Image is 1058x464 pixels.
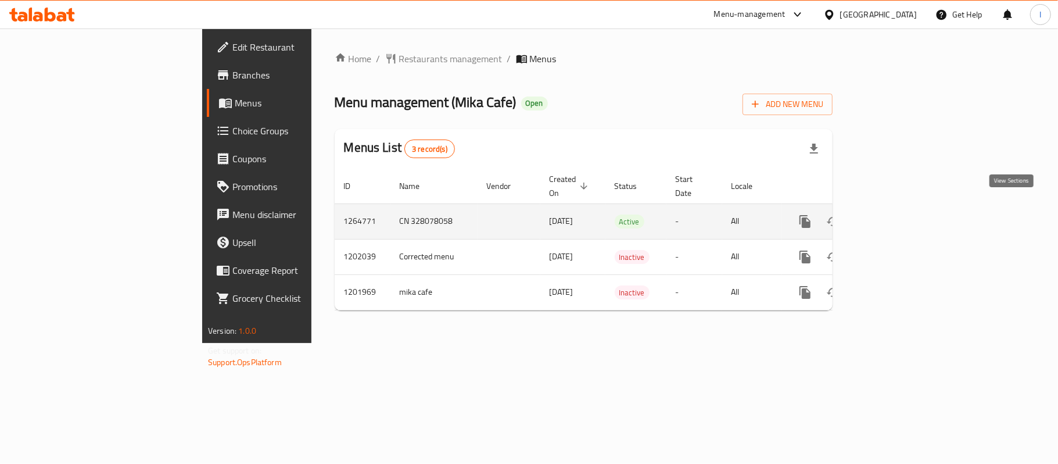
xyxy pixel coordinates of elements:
[207,33,379,61] a: Edit Restaurant
[335,89,517,115] span: Menu management ( Mika Cafe )
[666,239,722,274] td: -
[238,323,256,338] span: 1.0.0
[743,94,833,115] button: Add New Menu
[819,243,847,271] button: Change Status
[400,179,435,193] span: Name
[207,201,379,229] a: Menu disclaimer
[521,98,548,108] span: Open
[550,172,591,200] span: Created On
[615,285,650,299] div: Inactive
[507,52,511,66] li: /
[1039,8,1041,21] span: I
[550,213,573,229] span: [DATE]
[232,40,370,54] span: Edit Restaurant
[344,179,366,193] span: ID
[335,52,833,66] nav: breadcrumb
[207,145,379,173] a: Coupons
[722,204,782,239] td: All
[232,263,370,277] span: Coverage Report
[207,284,379,312] a: Grocery Checklist
[615,215,644,229] span: Active
[731,179,768,193] span: Locale
[232,152,370,166] span: Coupons
[232,180,370,194] span: Promotions
[530,52,557,66] span: Menus
[791,243,819,271] button: more
[550,284,573,299] span: [DATE]
[207,61,379,89] a: Branches
[390,274,478,310] td: mika cafe
[207,256,379,284] a: Coverage Report
[208,323,236,338] span: Version:
[666,204,722,239] td: -
[335,169,912,310] table: enhanced table
[344,139,455,158] h2: Menus List
[385,52,503,66] a: Restaurants management
[207,117,379,145] a: Choice Groups
[521,97,548,110] div: Open
[232,124,370,138] span: Choice Groups
[615,215,644,229] div: Active
[615,251,650,264] span: Inactive
[782,169,912,204] th: Actions
[390,204,478,239] td: CN 328078058
[232,291,370,305] span: Grocery Checklist
[208,355,282,370] a: Support.OpsPlatform
[819,208,847,235] button: Change Status
[676,172,708,200] span: Start Date
[714,8,786,22] div: Menu-management
[207,229,379,256] a: Upsell
[615,179,652,193] span: Status
[791,279,819,306] button: more
[404,140,455,158] div: Total records count
[232,208,370,222] span: Menu disclaimer
[399,52,503,66] span: Restaurants management
[487,179,526,193] span: Vendor
[207,89,379,117] a: Menus
[840,8,917,21] div: [GEOGRAPHIC_DATA]
[405,144,454,155] span: 3 record(s)
[800,135,828,163] div: Export file
[232,235,370,249] span: Upsell
[722,274,782,310] td: All
[791,208,819,235] button: more
[232,68,370,82] span: Branches
[752,97,823,112] span: Add New Menu
[666,274,722,310] td: -
[207,173,379,201] a: Promotions
[390,239,478,274] td: Corrected menu
[235,96,370,110] span: Menus
[615,286,650,299] span: Inactive
[550,249,573,264] span: [DATE]
[208,343,261,358] span: Get support on:
[722,239,782,274] td: All
[819,279,847,306] button: Change Status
